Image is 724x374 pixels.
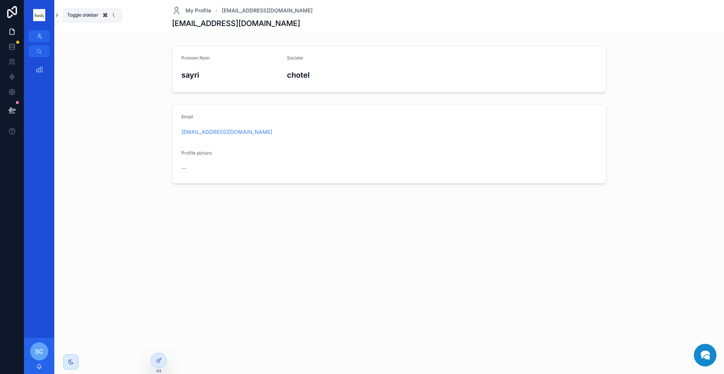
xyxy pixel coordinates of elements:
[33,9,45,21] img: App logo
[35,347,43,356] span: sc
[181,55,210,61] span: Prenom Nom
[181,164,186,172] span: --
[181,128,272,136] a: [EMAIL_ADDRESS][DOMAIN_NAME]
[181,114,193,120] span: Email
[110,12,117,18] span: \
[222,7,313,14] a: [EMAIL_ADDRESS][DOMAIN_NAME]
[287,69,387,81] h3: chotel
[181,69,281,81] h3: sayri
[172,18,300,29] h1: [EMAIL_ADDRESS][DOMAIN_NAME]
[181,150,212,156] span: Profile picture
[172,6,211,15] a: My Profile
[287,55,303,61] span: Societe
[186,7,211,14] span: My Profile
[24,57,54,86] div: scrollable content
[67,12,98,18] span: Toggle sidebar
